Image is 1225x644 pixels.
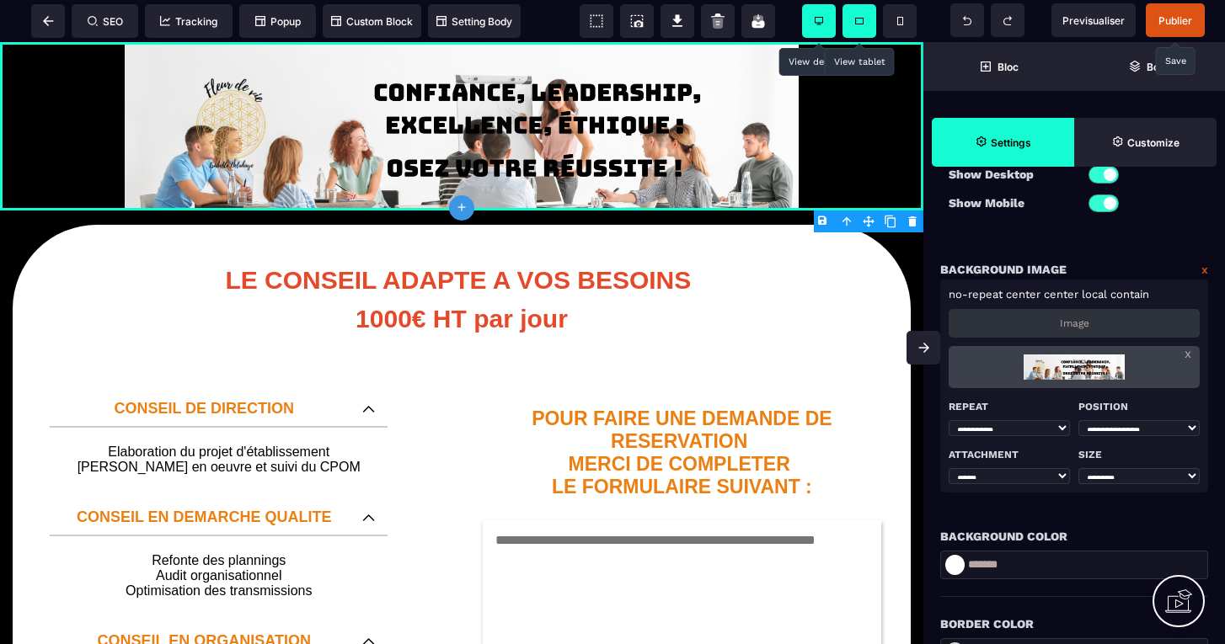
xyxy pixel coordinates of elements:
span: Previsualiser [1062,14,1125,27]
span: Preview [1051,3,1136,37]
span: no-repeat [949,288,1003,301]
p: CONSEIL EN ORGANISATION [62,590,345,608]
p: Image [1060,317,1089,329]
p: CONSEIL EN DEMARCHE QUALITE [62,466,345,484]
span: Publier [1158,14,1192,27]
span: Screenshot [620,4,654,38]
span: Open Style Manager [1074,118,1217,167]
div: Background Color [940,526,1208,546]
strong: Bloc [998,61,1019,73]
p: Attachment [949,444,1070,465]
span: Open Blocks [923,42,1074,91]
p: Repeat [949,397,1070,417]
span: Setting Body [436,15,512,28]
span: SEO [88,15,123,28]
b: LE CONSEIL ADAPTE A VOS BESOINS 1000€ HT par jour [225,224,698,290]
span: Settings [932,118,1074,167]
p: Position [1078,397,1200,417]
div: Border Color [940,614,1208,634]
p: Refonte des plannings Audit organisationnel Optimisation des transmissions [67,511,371,556]
span: View components [580,4,613,38]
span: contain [1110,288,1149,301]
p: Size [1078,444,1200,465]
p: CONSEIL DE DIRECTION [62,358,345,375]
a: x [1201,259,1208,279]
strong: Settings [991,136,1031,149]
img: loading [1024,346,1124,388]
p: Show Desktop [949,164,1074,184]
a: x [1185,346,1191,361]
span: center center [1006,288,1078,301]
p: Elaboration du projet d'établissement [PERSON_NAME] en oeuvre et suivi du CPOM [67,402,371,433]
span: local [1082,288,1107,301]
b: POUR FAIRE UNE DEMANDE DE RESERVATION MERCI DE COMPLETER LE FORMULAIRE SUIVANT : [532,365,837,455]
span: Popup [255,15,301,28]
span: Open Layer Manager [1074,42,1225,91]
p: Background Image [940,259,1067,279]
strong: Body [1147,61,1171,73]
strong: Customize [1127,136,1180,149]
p: Show Mobile [949,193,1074,213]
span: Tracking [160,15,217,28]
span: Custom Block [331,15,413,28]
